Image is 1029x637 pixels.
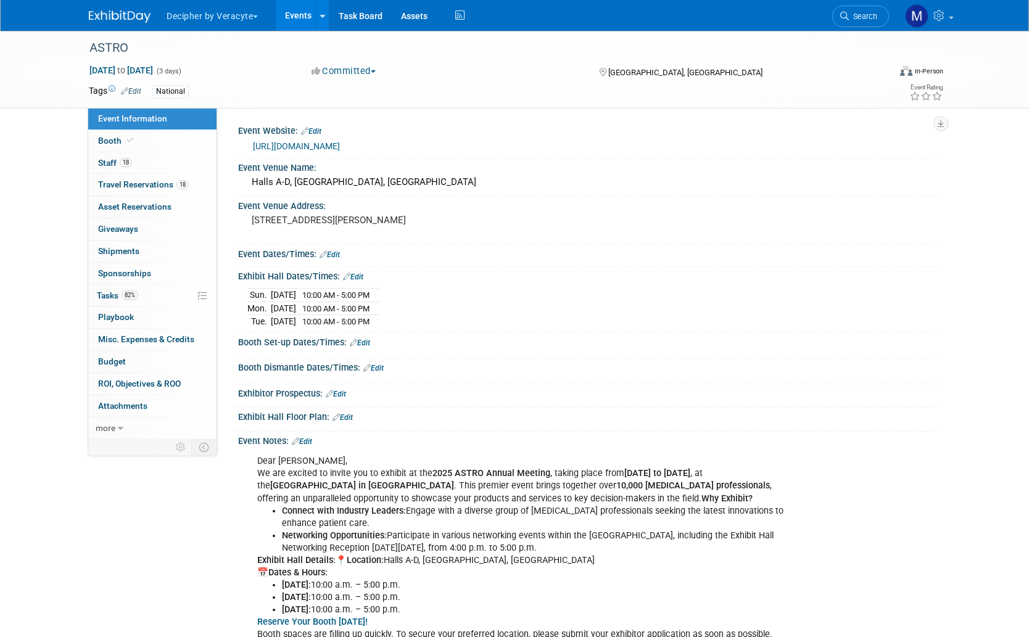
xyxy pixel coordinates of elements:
[88,285,217,306] a: Tasks82%
[282,530,387,541] b: Networking Opportunities:
[88,395,217,417] a: Attachments
[88,174,217,195] a: Travel Reservations18
[85,37,870,59] div: ASTRO
[98,136,136,146] span: Booth
[257,555,336,565] b: Exhibit Hall Details:
[270,480,454,491] b: [GEOGRAPHIC_DATA] in [GEOGRAPHIC_DATA]
[88,240,217,262] a: Shipments
[849,12,877,21] span: Search
[608,68,762,77] span: [GEOGRAPHIC_DATA], [GEOGRAPHIC_DATA]
[88,373,217,395] a: ROI, Objectives & ROO
[88,329,217,350] a: Misc. Expenses & Credits
[88,351,217,372] a: Budget
[816,64,943,83] div: Event Format
[127,137,133,144] i: Booth reservation complete
[88,263,217,284] a: Sponsorships
[88,108,217,129] a: Event Information
[120,158,132,167] span: 18
[247,302,271,315] td: Mon.
[98,158,132,168] span: Staff
[282,591,797,604] li: 10:00 a.m. – 5:00 p.m.
[282,530,797,554] li: Participate in various networking events within the [GEOGRAPHIC_DATA], including the Exhibit Hall...
[343,273,363,281] a: Edit
[832,6,889,27] a: Search
[350,339,370,347] a: Edit
[98,401,147,411] span: Attachments
[282,604,311,615] b: [DATE]:
[247,173,931,192] div: Halls A-D, [GEOGRAPHIC_DATA], [GEOGRAPHIC_DATA]
[247,315,271,328] td: Tue.
[88,417,217,439] a: more
[122,290,138,300] span: 82%
[88,130,217,152] a: Booth
[98,379,181,388] span: ROI, Objectives & ROO
[326,390,346,398] a: Edit
[88,196,217,218] a: Asset Reservations
[616,480,770,491] b: 10,000 [MEDICAL_DATA] professionals
[282,592,311,602] b: [DATE]:
[88,218,217,240] a: Giveaways
[238,358,940,374] div: Booth Dismantle Dates/Times:
[98,246,139,256] span: Shipments
[282,505,797,530] li: Engage with a diverse group of [MEDICAL_DATA] professionals seeking the latest innovations to enh...
[238,432,940,448] div: Event Notes:
[301,127,321,136] a: Edit
[302,304,370,313] span: 10:00 AM - 5:00 PM
[252,215,517,226] pre: [STREET_ADDRESS][PERSON_NAME]
[363,364,384,372] a: Edit
[271,315,296,328] td: [DATE]
[347,555,384,565] b: Location:
[97,290,138,300] span: Tasks
[98,334,194,344] span: Misc. Expenses & Credits
[282,506,406,516] b: Connect with Industry Leaders:
[238,333,940,349] div: Booth Set-up Dates/Times:
[701,493,753,504] b: Why Exhibit?
[257,617,368,627] a: Reserve Your Booth [DATE]!
[307,65,381,78] button: Committed
[238,197,940,212] div: Event Venue Address:
[282,580,311,590] b: [DATE]:
[98,179,189,189] span: Travel Reservations
[238,267,940,283] div: Exhibit Hall Dates/Times:
[238,121,940,138] div: Event Website:
[282,579,797,591] li: 10:00 a.m. – 5:00 p.m.
[98,224,138,234] span: Giveaways
[238,408,940,424] div: Exhibit Hall Floor Plan:
[192,439,217,455] td: Toggle Event Tabs
[282,604,797,616] li: 10:00 a.m. – 5:00 p.m.
[98,268,151,278] span: Sponsorships
[89,65,154,76] span: [DATE] [DATE]
[914,67,943,76] div: In-Person
[271,302,296,315] td: [DATE]
[271,288,296,302] td: [DATE]
[89,84,141,99] td: Tags
[253,141,340,151] a: [URL][DOMAIN_NAME]
[121,87,141,96] a: Edit
[268,567,328,578] b: Dates & Hours:
[176,180,189,189] span: 18
[155,67,181,75] span: (3 days)
[98,202,171,212] span: Asset Reservations
[900,66,912,76] img: Format-Inperson.png
[96,423,115,433] span: more
[88,306,217,328] a: Playbook
[98,356,126,366] span: Budget
[909,84,943,91] div: Event Rating
[238,158,940,174] div: Event Venue Name:
[905,4,928,28] img: Megan Gorostiza
[302,290,370,300] span: 10:00 AM - 5:00 PM
[152,85,189,98] div: National
[302,317,370,326] span: 10:00 AM - 5:00 PM
[432,468,550,479] b: 2025 ASTRO Annual Meeting
[247,288,271,302] td: Sun.
[238,245,940,261] div: Event Dates/Times:
[320,250,340,259] a: Edit
[624,468,690,479] b: [DATE] to [DATE]
[333,413,353,422] a: Edit
[115,65,127,75] span: to
[98,312,134,322] span: Playbook
[170,439,192,455] td: Personalize Event Tab Strip
[292,437,312,446] a: Edit
[88,152,217,174] a: Staff18
[238,384,940,400] div: Exhibitor Prospectus:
